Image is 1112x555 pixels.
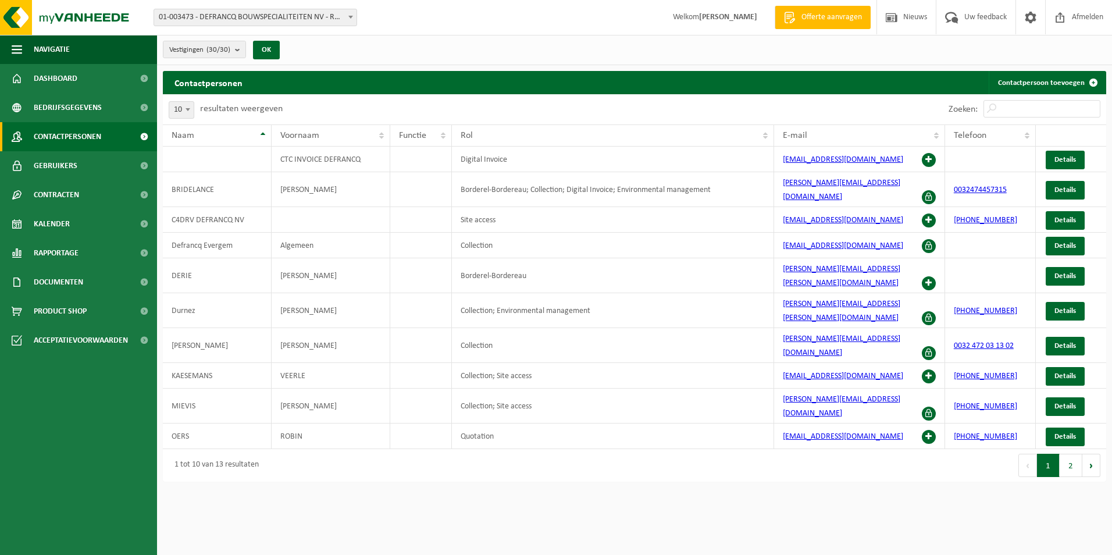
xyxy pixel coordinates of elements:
[1046,181,1085,200] a: Details
[1046,302,1085,321] a: Details
[452,293,774,328] td: Collection; Environmental management
[783,372,903,380] a: [EMAIL_ADDRESS][DOMAIN_NAME]
[1054,372,1076,380] span: Details
[399,131,426,140] span: Functie
[34,209,70,239] span: Kalender
[34,297,87,326] span: Product Shop
[280,131,319,140] span: Voornaam
[163,172,272,207] td: BRIDELANCE
[34,268,83,297] span: Documenten
[954,216,1017,225] a: [PHONE_NUMBER]
[775,6,871,29] a: Offerte aanvragen
[1054,307,1076,315] span: Details
[163,233,272,258] td: Defrancq Evergem
[272,328,390,363] td: [PERSON_NAME]
[783,335,900,357] a: [PERSON_NAME][EMAIL_ADDRESS][DOMAIN_NAME]
[272,233,390,258] td: Algemeen
[1046,237,1085,255] a: Details
[163,363,272,389] td: KAESEMANS
[452,424,774,449] td: Quotation
[163,424,272,449] td: OERS
[172,131,194,140] span: Naam
[783,300,900,322] a: [PERSON_NAME][EMAIL_ADDRESS][PERSON_NAME][DOMAIN_NAME]
[163,293,272,328] td: Durnez
[154,9,357,26] span: 01-003473 - DEFRANCQ BOUWSPECIALITEITEN NV - ROESELARE
[1046,428,1085,446] a: Details
[452,207,774,233] td: Site access
[1037,454,1060,477] button: 1
[452,147,774,172] td: Digital Invoice
[34,35,70,64] span: Navigatie
[163,389,272,424] td: MIEVIS
[34,239,79,268] span: Rapportage
[272,424,390,449] td: ROBIN
[954,402,1017,411] a: [PHONE_NUMBER]
[1054,272,1076,280] span: Details
[163,41,246,58] button: Vestigingen(30/30)
[169,101,194,119] span: 10
[783,241,903,250] a: [EMAIL_ADDRESS][DOMAIN_NAME]
[1054,342,1076,350] span: Details
[783,179,900,201] a: [PERSON_NAME][EMAIL_ADDRESS][DOMAIN_NAME]
[954,307,1017,315] a: [PHONE_NUMBER]
[169,41,230,59] span: Vestigingen
[1054,242,1076,250] span: Details
[1046,151,1085,169] a: Details
[1054,156,1076,163] span: Details
[206,46,230,54] count: (30/30)
[452,363,774,389] td: Collection; Site access
[253,41,280,59] button: OK
[699,13,757,22] strong: [PERSON_NAME]
[1054,433,1076,440] span: Details
[163,207,272,233] td: C4DRV DEFRANCQ NV
[272,363,390,389] td: VEERLE
[272,258,390,293] td: [PERSON_NAME]
[954,131,986,140] span: Telefoon
[1046,397,1085,416] a: Details
[783,432,903,441] a: [EMAIL_ADDRESS][DOMAIN_NAME]
[989,71,1105,94] a: Contactpersoon toevoegen
[1046,367,1085,386] a: Details
[34,93,102,122] span: Bedrijfsgegevens
[272,293,390,328] td: [PERSON_NAME]
[34,151,77,180] span: Gebruikers
[169,102,194,118] span: 10
[1082,454,1100,477] button: Next
[783,395,900,418] a: [PERSON_NAME][EMAIL_ADDRESS][DOMAIN_NAME]
[452,258,774,293] td: Borderel-Bordereau
[1046,267,1085,286] a: Details
[1054,216,1076,224] span: Details
[163,71,254,94] h2: Contactpersonen
[452,233,774,258] td: Collection
[272,147,390,172] td: CTC INVOICE DEFRANCQ
[461,131,473,140] span: Rol
[272,389,390,424] td: [PERSON_NAME]
[1054,186,1076,194] span: Details
[452,389,774,424] td: Collection; Site access
[1018,454,1037,477] button: Previous
[169,455,259,476] div: 1 tot 10 van 13 resultaten
[163,258,272,293] td: DERIE
[954,432,1017,441] a: [PHONE_NUMBER]
[34,122,101,151] span: Contactpersonen
[272,172,390,207] td: [PERSON_NAME]
[783,155,903,164] a: [EMAIL_ADDRESS][DOMAIN_NAME]
[783,265,900,287] a: [PERSON_NAME][EMAIL_ADDRESS][PERSON_NAME][DOMAIN_NAME]
[1054,403,1076,410] span: Details
[34,64,77,93] span: Dashboard
[1060,454,1082,477] button: 2
[154,9,357,26] span: 01-003473 - DEFRANCQ BOUWSPECIALITEITEN NV - ROESELARE
[34,326,128,355] span: Acceptatievoorwaarden
[954,186,1007,194] a: 0032474457315
[1046,211,1085,230] a: Details
[799,12,865,23] span: Offerte aanvragen
[783,131,807,140] span: E-mail
[954,372,1017,380] a: [PHONE_NUMBER]
[163,328,272,363] td: [PERSON_NAME]
[200,104,283,113] label: resultaten weergeven
[783,216,903,225] a: [EMAIL_ADDRESS][DOMAIN_NAME]
[34,180,79,209] span: Contracten
[452,172,774,207] td: Borderel-Bordereau; Collection; Digital Invoice; Environmental management
[949,105,978,114] label: Zoeken:
[1046,337,1085,355] a: Details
